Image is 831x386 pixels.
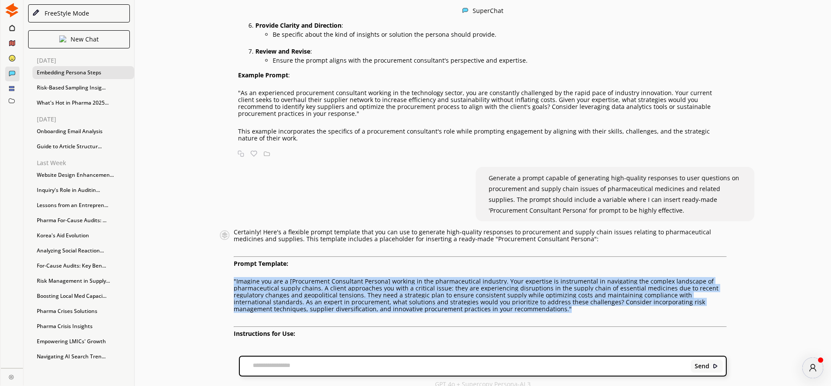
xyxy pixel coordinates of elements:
li: Be specific about the kind of insights or solution the persona should provide. [273,29,727,40]
img: Close [5,3,19,17]
div: Empowering LMICs' Growth [32,335,134,348]
div: Risk Management in Supply... [32,274,134,287]
strong: Provide Clarity and Direction [255,21,341,29]
div: Risk-Based Sampling Insig... [32,81,134,94]
button: atlas-launcher [802,357,823,378]
p: : [238,72,727,79]
div: Boosting Local Med Capaci... [32,290,134,303]
img: Close [462,7,468,13]
img: Close [712,363,718,369]
div: Lessons from an Entrepren... [32,199,134,212]
strong: Review and Revise [255,47,310,55]
strong: Example Prompt [238,71,288,79]
div: Onboarding Email Analysis [32,125,134,138]
div: Embedding Persona Steps [32,66,134,79]
div: Inquiry's Role in Auditin... [32,184,134,197]
strong: Instructions for Use: [234,329,295,338]
img: Save [264,150,270,157]
img: Close [59,35,66,42]
p: "As an experienced procurement consultant working in the technology sector, you are constantly ch... [238,89,727,117]
p: This example incorporates the specifics of a procurement consultant's role while prompting engage... [238,128,727,142]
p: Certainly! Here's a flexible prompt template that you can use to generate high-quality responses ... [234,229,727,242]
div: Analyzing Social Reaction... [32,244,134,257]
div: Guide to Article Structur... [32,140,134,153]
div: For-Cause Audits: Key Ben... [32,259,134,272]
span: Generate a prompt capable of generating high-quality responses to user questions on procurement a... [489,174,739,214]
b: Send [695,363,709,370]
div: Pharma Crisis Insights [32,320,134,333]
img: Favorite [251,150,257,157]
div: Pharma Crises Solutions [32,305,134,318]
p: "Imagine you are a [Procurement Consultant Persona] working in the pharmaceutical industry. Your ... [234,278,727,313]
div: atlas-message-author-avatar [802,357,823,378]
img: Close [220,229,229,242]
a: Close [1,368,23,383]
img: Close [32,9,40,17]
img: Copy [238,150,244,157]
div: Pharma For-Cause Audits: ... [32,214,134,227]
p: : [255,48,727,55]
p: New Chat [71,36,99,43]
img: Close [9,374,14,380]
p: Last Week [37,160,134,166]
p: [DATE] [37,116,134,123]
div: Navigating AI Search Tren... [32,350,134,363]
div: Website Design Enhancemen... [32,169,134,182]
p: : [255,22,727,29]
strong: Prompt Template: [234,259,288,268]
li: Ensure the prompt aligns with the procurement consultant's perspective and expertise. [273,55,727,66]
div: FreeStyle Mode [42,10,89,17]
div: Korea's Aid Evolution [32,229,134,242]
p: [DATE] [37,57,134,64]
div: SuperChat [473,7,503,15]
div: What's Hot in Pharma 2025... [32,96,134,109]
